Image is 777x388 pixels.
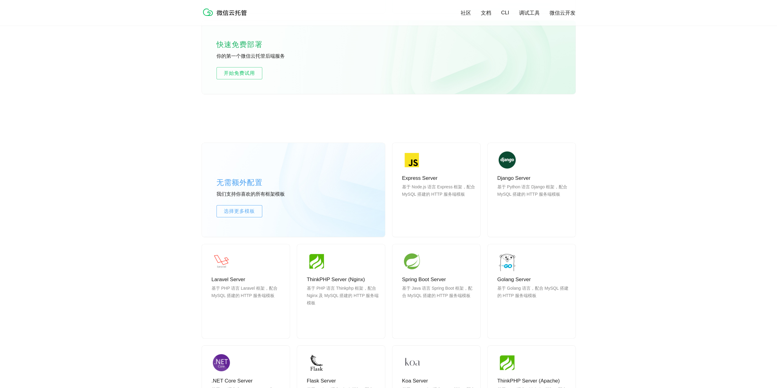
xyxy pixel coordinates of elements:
[212,276,285,283] p: Laravel Server
[497,276,571,283] p: Golang Server
[216,38,278,51] p: 快速免费部署
[307,377,380,385] p: Flask Server
[402,276,475,283] p: Spring Boot Server
[481,9,491,16] a: 文档
[402,377,475,385] p: Koa Server
[212,377,285,385] p: .NET Core Server
[497,377,571,385] p: ThinkPHP Server (Apache)
[402,175,475,182] p: Express Server
[216,53,308,60] p: 你的第一个微信云托管后端服务
[307,285,380,314] p: 基于 PHP 语言 Thinkphp 框架，配合 Nginx 及 MySQL 搭建的 HTTP 服务端模板
[216,191,308,198] p: 我们支持你喜欢的所有框架模板
[307,276,380,283] p: ThinkPHP Server (Nginx)
[497,183,571,212] p: 基于 Python 语言 Django 框架，配合 MySQL 搭建的 HTTP 服务端模板
[216,176,308,189] p: 无需额外配置
[497,285,571,314] p: 基于 Golang 语言，配合 MySQL 搭建的 HTTP 服务端模板
[212,285,285,314] p: 基于 PHP 语言 Laravel 框架，配合 MySQL 搭建的 HTTP 服务端模板
[497,175,571,182] p: Django Server
[217,208,262,215] span: 选择更多模板
[550,9,575,16] a: 微信云开发
[461,9,471,16] a: 社区
[202,14,251,19] a: 微信云托管
[402,183,475,212] p: 基于 Node.js 语言 Express 框架，配合 MySQL 搭建的 HTTP 服务端模板
[202,6,251,18] img: 微信云托管
[519,9,540,16] a: 调试工具
[501,10,509,16] a: CLI
[217,70,262,77] span: 开始免费试用
[402,285,475,314] p: 基于 Java 语言 Spring Boot 框架，配合 MySQL 搭建的 HTTP 服务端模板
